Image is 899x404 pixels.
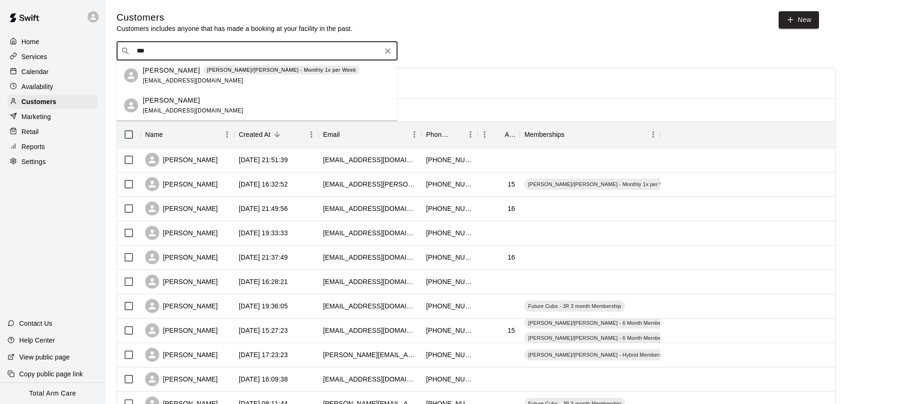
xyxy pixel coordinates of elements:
[524,302,625,310] span: Future Cubs - JR 3 month Membership
[22,142,45,151] p: Reports
[220,127,234,142] button: Menu
[524,319,711,327] span: [PERSON_NAME]/[PERSON_NAME] - 6 Month Membership - 2x per week
[207,66,356,74] p: [PERSON_NAME]/[PERSON_NAME] - Monthly 1x per Week
[323,121,340,148] div: Email
[117,11,353,24] h5: Customers
[426,374,473,384] div: +19083978761
[22,82,53,91] p: Availability
[508,326,515,335] div: 15
[22,97,56,106] p: Customers
[524,351,673,359] span: [PERSON_NAME]/[PERSON_NAME] - Hybrid Membership
[239,374,288,384] div: 2025-09-01 16:09:38
[340,128,353,141] button: Sort
[19,319,52,328] p: Contact Us
[145,121,163,148] div: Name
[524,317,711,329] div: [PERSON_NAME]/[PERSON_NAME] - 6 Month Membership - 2x per week
[505,121,515,148] div: Age
[524,332,711,344] div: [PERSON_NAME]/[PERSON_NAME] - 6 Month Membership - 2x per week
[239,121,271,148] div: Created At
[524,121,565,148] div: Memberships
[19,352,70,362] p: View public page
[145,372,218,386] div: [PERSON_NAME]
[7,110,98,124] a: Marketing
[22,127,39,136] p: Retail
[323,277,417,286] div: munoz_albert@yahoo.com
[524,334,711,342] span: [PERSON_NAME]/[PERSON_NAME] - 6 Month Membership - 2x per week
[7,140,98,154] a: Reports
[7,50,98,64] a: Services
[7,65,98,79] a: Calendar
[565,128,578,141] button: Sort
[520,121,660,148] div: Memberships
[145,177,218,191] div: [PERSON_NAME]
[464,127,478,142] button: Menu
[646,127,660,142] button: Menu
[145,153,218,167] div: [PERSON_NAME]
[426,180,473,189] div: +12013217233
[426,155,473,165] div: +19739547530
[478,121,520,148] div: Age
[7,155,98,169] div: Settings
[421,121,478,148] div: Phone Number
[239,180,288,189] div: 2025-09-10 16:32:52
[22,67,49,76] p: Calendar
[239,350,288,359] div: 2025-09-01 17:23:23
[143,77,243,84] span: [EMAIL_ADDRESS][DOMAIN_NAME]
[140,121,234,148] div: Name
[478,127,492,142] button: Menu
[426,204,473,213] div: +15512254994
[426,253,473,262] div: +19543263871
[239,155,288,165] div: 2025-09-11 21:51:39
[117,42,398,60] div: Search customers by name or email
[22,157,46,166] p: Settings
[22,37,39,46] p: Home
[524,179,677,190] div: [PERSON_NAME]/[PERSON_NAME] - Monthly 1x per Week
[7,80,98,94] a: Availability
[239,277,288,286] div: 2025-09-05 16:28:21
[426,350,473,359] div: +19172091598
[524,180,677,188] span: [PERSON_NAME]/[PERSON_NAME] - Monthly 1x per Week
[163,128,176,141] button: Sort
[426,326,473,335] div: +12017870217
[7,95,98,109] a: Customers
[323,350,417,359] div: raoul.bhavnani@gmail.com
[145,250,218,264] div: [PERSON_NAME]
[19,369,83,379] p: Copy public page link
[145,348,218,362] div: [PERSON_NAME]
[143,96,200,105] p: [PERSON_NAME]
[304,127,318,142] button: Menu
[271,128,284,141] button: Sort
[524,349,673,360] div: [PERSON_NAME]/[PERSON_NAME] - Hybrid Membership
[323,326,417,335] div: ghesse202@gmail.com
[426,121,450,148] div: Phone Number
[239,253,288,262] div: 2025-09-07 21:37:49
[22,112,51,121] p: Marketing
[323,301,417,311] div: lesliesalmonotr@gmail.com
[143,66,200,75] p: [PERSON_NAME]
[29,389,76,398] p: Total Arm Care
[239,228,288,238] div: 2025-09-08 19:33:33
[318,121,421,148] div: Email
[145,323,218,337] div: [PERSON_NAME]
[323,374,417,384] div: jpd732@gmail.com
[234,121,318,148] div: Created At
[450,128,464,141] button: Sort
[124,98,138,112] div: Shane O'Neill
[124,68,138,82] div: Ethan O'Neill
[381,45,394,58] button: Clear
[7,35,98,49] a: Home
[323,253,417,262] div: javierbon9918@gmail.com
[143,107,243,114] span: [EMAIL_ADDRESS][DOMAIN_NAME]
[145,299,218,313] div: [PERSON_NAME]
[508,204,515,213] div: 16
[239,326,288,335] div: 2025-09-02 15:27:23
[7,125,98,139] a: Retail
